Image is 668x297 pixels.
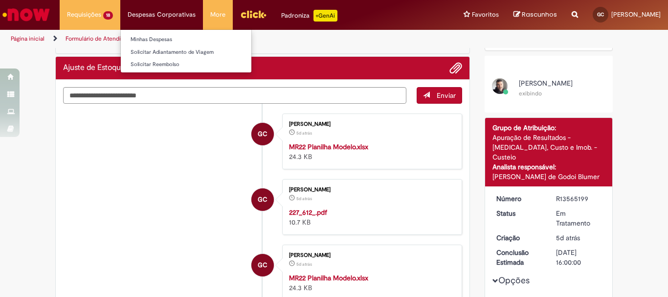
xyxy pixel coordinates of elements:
[210,10,225,20] span: More
[289,273,452,293] div: 24.3 KB
[289,207,452,227] div: 10.7 KB
[289,252,452,258] div: [PERSON_NAME]
[121,34,251,45] a: Minhas Despesas
[296,196,312,202] span: 5d atrás
[556,233,580,242] time: 25/09/2025 08:48:48
[103,11,113,20] span: 18
[296,261,312,267] time: 25/09/2025 08:44:43
[313,10,337,22] p: +GenAi
[556,208,601,228] div: Em Tratamento
[522,10,557,19] span: Rascunhos
[289,142,452,161] div: 24.3 KB
[492,162,605,172] div: Analista responsável:
[556,248,601,267] div: [DATE] 16:00:00
[472,10,499,20] span: Favoritos
[289,187,452,193] div: [PERSON_NAME]
[251,123,274,145] div: Gabriel Vinicius Andrade Conceicao
[492,172,605,182] div: [PERSON_NAME] de Godoi Blumer
[251,254,274,276] div: Gabriel Vinicius Andrade Conceicao
[489,248,549,267] dt: Conclusão Estimada
[258,188,267,211] span: GC
[289,121,452,127] div: [PERSON_NAME]
[489,208,549,218] dt: Status
[513,10,557,20] a: Rascunhos
[67,10,101,20] span: Requisições
[449,62,462,74] button: Adicionar anexos
[489,194,549,204] dt: Número
[7,30,438,48] ul: Trilhas de página
[258,253,267,277] span: GC
[121,59,251,70] a: Solicitar Reembolso
[492,123,605,133] div: Grupo de Atribuição:
[296,196,312,202] time: 25/09/2025 08:48:08
[519,79,573,88] span: [PERSON_NAME]
[492,133,605,162] div: Apuração de Resultados - [MEDICAL_DATA], Custo e Imob. - Custeio
[281,10,337,22] div: Padroniza
[556,233,601,243] div: 25/09/2025 08:48:48
[63,64,177,72] h2: Ajuste de Estoque MIGO e MR22 Histórico de tíquete
[597,11,604,18] span: GC
[251,188,274,211] div: Gabriel Vinicius Andrade Conceicao
[296,130,312,136] span: 5d atrás
[489,233,549,243] dt: Criação
[289,142,368,151] a: MR22 Planilha Modelo.xlsx
[128,10,196,20] span: Despesas Corporativas
[289,208,327,217] a: 227_612_.pdf
[63,87,406,104] textarea: Digite sua mensagem aqui...
[296,130,312,136] time: 25/09/2025 08:48:37
[289,274,368,282] a: MR22 Planilha Modelo.xlsx
[611,10,661,19] span: [PERSON_NAME]
[1,5,51,24] img: ServiceNow
[240,7,267,22] img: click_logo_yellow_360x200.png
[11,35,45,43] a: Página inicial
[66,35,138,43] a: Formulário de Atendimento
[437,91,456,100] span: Enviar
[296,261,312,267] span: 5d atrás
[417,87,462,104] button: Enviar
[120,29,252,73] ul: Despesas Corporativas
[556,194,601,204] div: R13565199
[258,122,267,146] span: GC
[121,47,251,58] a: Solicitar Adiantamento de Viagem
[519,90,542,97] small: exibindo
[556,233,580,242] span: 5d atrás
